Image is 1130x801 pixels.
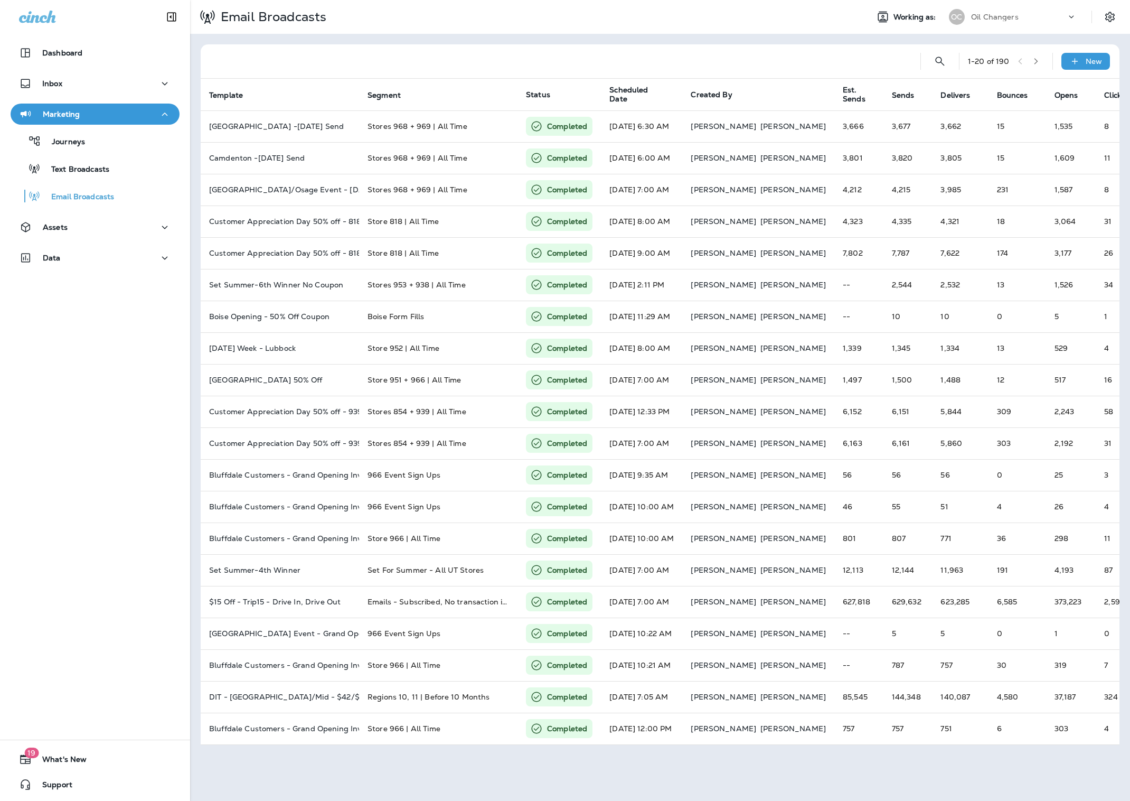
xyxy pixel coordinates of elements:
[1104,375,1112,385] span: Click rate:3% (Clicks/Opens)
[1104,217,1112,226] span: Click rate:1% (Clicks/Opens)
[760,598,826,606] p: [PERSON_NAME]
[988,491,1046,523] td: 4
[834,681,883,713] td: 85,545
[988,110,1046,142] td: 15
[988,681,1046,713] td: 4,580
[368,724,440,733] span: Store 966 | All Time
[368,375,462,385] span: Store 951 + 966 | All Time
[691,724,756,733] p: [PERSON_NAME]
[11,774,180,795] button: Support
[834,491,883,523] td: 46
[988,332,1046,364] td: 13
[157,6,186,27] button: Collapse Sidebar
[932,206,988,237] td: 4,321
[547,153,587,163] p: Completed
[1104,343,1109,353] span: Click rate:1% (Clicks/Opens)
[691,185,756,194] p: [PERSON_NAME]
[368,122,467,131] span: Stores 968 + 969 | All Time
[1104,439,1112,448] span: Click rate:1% (Clicks/Opens)
[601,681,682,713] td: [DATE] 7:05 AM
[691,629,756,638] p: [PERSON_NAME]
[988,396,1046,427] td: 309
[883,332,933,364] td: 1,345
[988,427,1046,459] td: 303
[11,247,180,268] button: Data
[834,554,883,586] td: 12,113
[1054,565,1074,575] span: Open rate:35% (Opens/Sends)
[932,332,988,364] td: 1,334
[11,42,180,63] button: Dashboard
[834,396,883,427] td: 6,152
[988,237,1046,269] td: 174
[988,206,1046,237] td: 18
[11,749,180,770] button: 19What's New
[547,311,587,322] p: Completed
[32,780,72,793] span: Support
[760,154,826,162] p: [PERSON_NAME]
[11,104,180,125] button: Marketing
[1104,185,1109,194] span: Click rate:1% (Clicks/Opens)
[368,660,440,670] span: Store 966 | All Time
[11,73,180,94] button: Inbox
[601,713,682,744] td: [DATE] 12:00 PM
[883,174,933,206] td: 4,215
[932,491,988,523] td: 51
[932,110,988,142] td: 3,662
[1054,248,1072,258] span: Open rate:41% (Opens/Sends)
[691,598,756,606] p: [PERSON_NAME]
[691,661,756,669] p: [PERSON_NAME]
[209,439,351,448] p: Customer Appreciation Day 50% off - 939, 854
[601,649,682,681] td: [DATE] 10:21 AM
[42,49,82,57] p: Dashboard
[609,86,678,104] span: Scheduled Date
[834,142,883,174] td: 3,801
[691,281,756,289] p: [PERSON_NAME]
[932,427,988,459] td: 5,860
[209,344,351,352] p: 4th of July Week - Lubbock
[932,237,988,269] td: 7,622
[760,566,826,574] p: [PERSON_NAME]
[1104,629,1109,638] span: 0
[601,332,682,364] td: [DATE] 8:00 AM
[1104,565,1113,575] span: Click rate:2% (Clicks/Opens)
[760,502,826,511] p: [PERSON_NAME]
[209,661,351,669] p: Bluffdale Customers - Grand Opening Invitation - 2
[1104,248,1113,258] span: Click rate:1% (Clicks/Opens)
[1054,597,1082,607] span: Open rate:59% (Opens/Sends)
[883,713,933,744] td: 757
[209,502,351,511] p: Bluffdale Customers - Grand Opening Invitation - 3
[760,661,826,669] p: [PERSON_NAME]
[883,142,933,174] td: 3,820
[368,312,424,321] span: Boise Form Fills
[1086,57,1102,66] p: New
[601,364,682,396] td: [DATE] 7:00 AM
[834,332,883,364] td: 1,339
[368,597,615,607] span: Emails - Subscribed, No transaction in last 14 days - Minus Lubbock
[1054,629,1058,638] span: Open rate:20% (Opens/Sends)
[1104,724,1109,733] span: Click rate:1% (Clicks/Opens)
[883,491,933,523] td: 55
[760,629,826,638] p: [PERSON_NAME]
[547,723,587,734] p: Completed
[760,281,826,289] p: [PERSON_NAME]
[41,165,109,175] p: Text Broadcasts
[892,90,928,100] span: Sends
[43,110,80,118] p: Marketing
[988,459,1046,491] td: 0
[209,534,351,543] p: Bluffdale Customers - Grand Opening Invitation - 3
[1054,90,1092,100] span: Opens
[691,344,756,352] p: [PERSON_NAME]
[834,110,883,142] td: 3,666
[609,86,664,104] span: Scheduled Date
[547,628,587,639] p: Completed
[41,137,85,147] p: Journeys
[216,9,326,25] p: Email Broadcasts
[932,142,988,174] td: 3,805
[1100,7,1119,26] button: Settings
[883,364,933,396] td: 1,500
[547,501,587,512] p: Completed
[1054,122,1073,131] span: Open rate:42% (Opens/Sends)
[547,216,587,227] p: Completed
[949,9,965,25] div: OC
[11,130,180,152] button: Journeys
